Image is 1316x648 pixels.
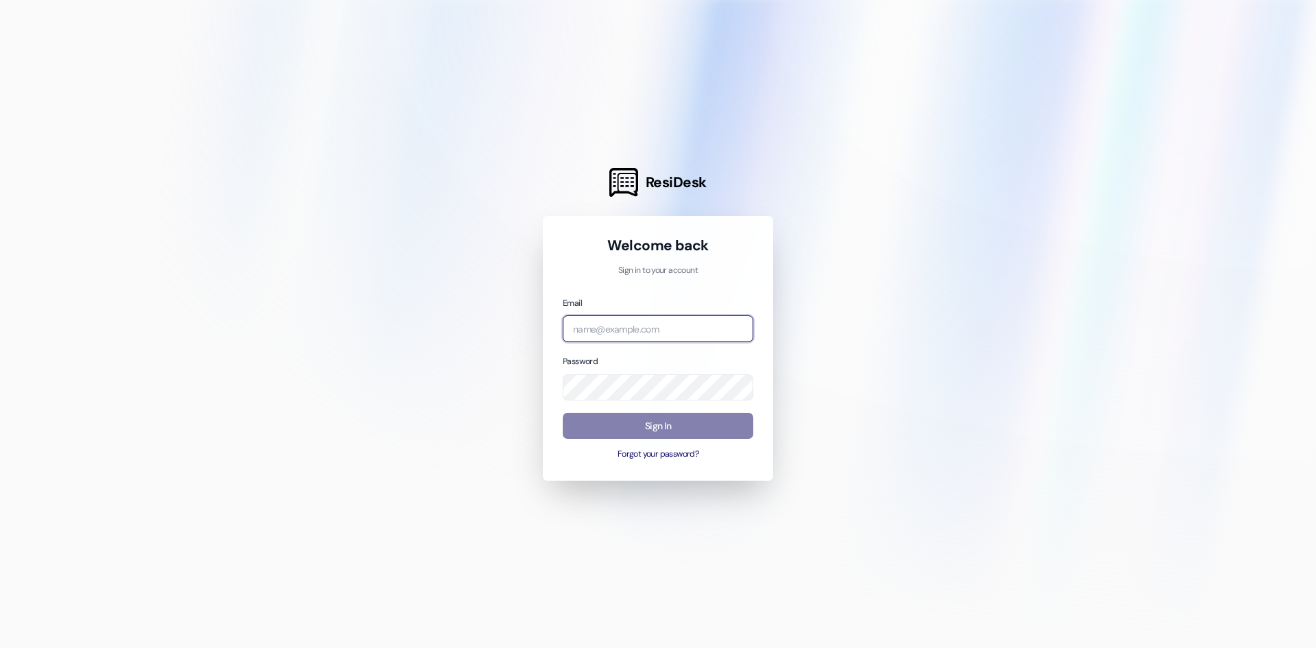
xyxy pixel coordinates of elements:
h1: Welcome back [563,236,753,255]
label: Email [563,298,582,309]
img: ResiDesk Logo [609,168,638,197]
span: ResiDesk [646,173,707,192]
p: Sign in to your account [563,265,753,277]
button: Forgot your password? [563,448,753,461]
label: Password [563,356,598,367]
button: Sign In [563,413,753,440]
input: name@example.com [563,315,753,342]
